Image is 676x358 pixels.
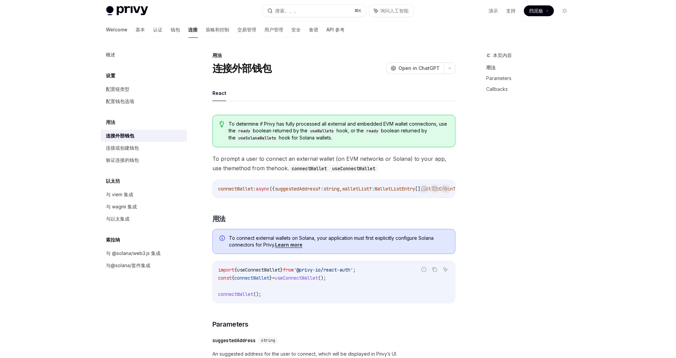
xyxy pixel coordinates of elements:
[101,247,187,259] a: 与 @solana/web3.js 集成
[106,249,161,257] div: 与 @solana/web3.js 集成
[206,26,230,33] font: 策略和控制
[101,142,187,154] a: 连接或创建钱包
[106,156,139,164] div: 验证连接的钱包
[171,26,180,33] font: 钱包
[106,132,135,140] div: 连接外部钱包
[101,213,187,225] a: 与以太集成
[212,350,455,358] span: An suggested address for the user to connect, which will be displayed in Privy’s UI.
[327,26,345,33] font: API 参考
[218,291,253,297] span: connectWallet
[106,6,148,16] img: 灯光标志
[327,22,345,38] a: API 参考
[101,154,187,166] a: 验证连接的钱包
[237,267,280,273] span: useConnectWallet
[294,267,353,273] span: '@privy-io/react-auth'
[106,26,128,33] font: Welcome
[218,186,253,192] span: connectWallet
[441,184,450,193] button: 询问人工智能
[153,26,163,33] font: 认证
[261,338,275,343] span: string
[188,26,198,33] font: 连接
[256,186,269,192] span: async
[212,85,226,101] button: React
[171,22,180,38] a: 钱包
[106,118,116,126] h5: 用法
[559,5,570,16] button: 切换深色模式
[106,236,120,244] h5: 索拉纳
[238,22,257,38] a: 交易管理
[269,275,272,281] span: }
[106,85,130,93] div: 配置链类型
[265,22,284,38] a: 用户管理
[318,275,326,281] span: ();
[212,214,226,224] span: 用法
[234,267,237,273] span: {
[419,184,428,193] button: 报告错误的代码
[106,51,116,59] div: 概述
[280,267,283,273] span: }
[364,128,381,134] code: ready
[101,95,187,107] a: 配置钱包选项
[355,8,362,14] span: ⌘ K
[369,5,414,17] button: 询问人工智能
[219,121,224,127] svg: Tip
[430,265,439,274] button: 从代码块复制内容
[489,7,498,14] a: 演示
[283,267,294,273] span: from
[136,26,145,33] font: 基本
[106,22,128,38] a: Welcome
[101,83,187,95] a: 配置链类型
[529,7,543,14] span: 挡泥板
[106,144,139,152] div: 连接或创建钱包
[101,201,187,213] a: 与 wagmi 集成
[234,275,269,281] span: connectWallet
[323,186,340,192] span: string
[292,22,301,38] a: 安全
[307,128,336,134] code: useWallets
[238,26,257,33] font: 交易管理
[318,186,323,192] span: ?:
[329,165,378,172] code: useConnectWallet
[253,291,261,297] span: ();
[506,7,516,14] a: 支持
[101,130,187,142] a: 连接外部钱包
[106,177,120,185] h5: 以太坊
[229,121,448,142] span: To determine if Privy has fully processed all external and embedded EVM wallet connections, use t...
[236,128,253,134] code: ready
[106,72,116,80] h5: 设置
[272,275,275,281] span: =
[212,52,455,59] div: 用法
[229,235,448,248] span: To connect external wallets on Solana, your application must first explicitly configure Solana co...
[289,165,329,172] code: connectWallet
[342,186,369,192] span: walletList
[369,186,375,192] span: ?:
[487,62,576,73] a: 用法
[212,89,226,97] font: React
[101,259,187,272] a: 与@solana/套件集成
[212,155,447,172] font: To prompt a user to connect an external wallet (on EVM networks or Solana) to your app, use the m...
[386,62,444,74] button: Open in ChatGPT
[309,26,319,33] font: 食谱
[106,203,137,211] div: 与 wagmi 集成
[309,22,319,38] a: 食谱
[136,22,145,38] a: 基本
[153,22,163,38] a: 认证
[106,97,135,105] div: 配置钱包选项
[232,275,234,281] span: {
[381,7,409,14] span: 询问人工智能
[419,265,428,274] button: 报告错误的代码
[275,7,299,15] div: 搜索。。。
[487,73,576,84] a: Parameters
[275,275,318,281] span: useConnectWallet
[212,337,256,344] div: suggestedAddress
[292,26,301,33] font: 安全
[106,215,130,223] div: 与以太集成
[236,135,279,142] code: useSolanaWallets
[263,5,366,17] button: 搜索。。。⌘K
[375,186,415,192] span: WalletListEntry
[106,261,151,270] div: 与@solana/套件集成
[106,190,134,199] div: 与 viem 集成
[275,186,318,192] span: suggestedAddress
[487,84,576,95] a: Callbacks
[218,267,234,273] span: import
